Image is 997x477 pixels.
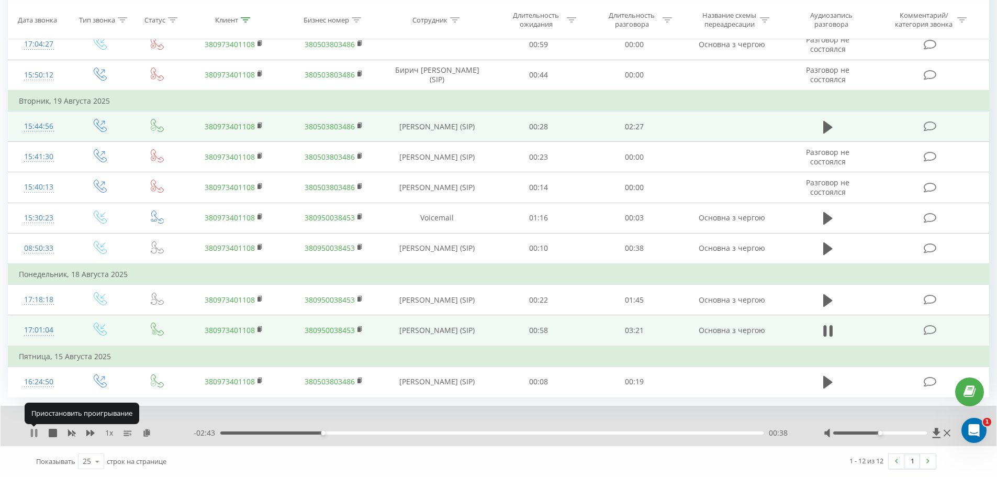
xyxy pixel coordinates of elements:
[491,203,587,233] td: 01:16
[587,172,682,203] td: 00:00
[797,11,865,29] div: Аудиозапись разговора
[384,233,491,264] td: [PERSON_NAME] (SIP)
[18,15,57,24] div: Дата звонка
[491,172,587,203] td: 00:14
[384,367,491,397] td: [PERSON_NAME] (SIP)
[25,403,139,424] div: Приостановить проигрывание
[19,34,59,54] div: 17:04:27
[806,65,849,84] span: Разговор не состоялся
[205,70,255,80] a: 380973401108
[305,70,355,80] a: 380503803486
[215,15,238,24] div: Клиент
[205,376,255,386] a: 380973401108
[384,142,491,172] td: [PERSON_NAME] (SIP)
[587,142,682,172] td: 00:00
[491,142,587,172] td: 00:23
[961,418,987,443] iframe: Intercom live chat
[8,264,989,285] td: Понедельник, 18 Августа 2025
[19,320,59,340] div: 17:01:04
[491,29,587,60] td: 00:59
[682,285,781,315] td: Основна з чергою
[682,203,781,233] td: Основна з чергою
[205,152,255,162] a: 380973401108
[19,116,59,137] div: 15:44:56
[806,178,849,197] span: Разговор не состоялся
[205,213,255,223] a: 380973401108
[79,15,115,24] div: Тип звонка
[305,182,355,192] a: 380503803486
[384,112,491,142] td: [PERSON_NAME] (SIP)
[604,11,660,29] div: Длительность разговора
[205,295,255,305] a: 380973401108
[806,147,849,167] span: Разговор не состоялся
[587,29,682,60] td: 00:00
[491,112,587,142] td: 00:28
[19,372,59,392] div: 16:24:50
[384,285,491,315] td: [PERSON_NAME] (SIP)
[682,315,781,346] td: Основна з чергою
[587,233,682,264] td: 00:38
[587,112,682,142] td: 02:27
[491,233,587,264] td: 00:10
[384,60,491,91] td: Бирич [PERSON_NAME] (SIP)
[321,431,326,435] div: Accessibility label
[305,325,355,335] a: 380950038453
[878,431,882,435] div: Accessibility label
[205,39,255,49] a: 380973401108
[893,11,955,29] div: Комментарий/категория звонка
[384,172,491,203] td: [PERSON_NAME] (SIP)
[19,290,59,310] div: 17:18:18
[701,11,757,29] div: Название схемы переадресации
[305,295,355,305] a: 380950038453
[105,428,113,438] span: 1 x
[904,454,920,469] a: 1
[587,367,682,397] td: 00:19
[305,376,355,386] a: 380503803486
[19,65,59,85] div: 15:50:12
[8,346,989,367] td: Пятница, 15 Августа 2025
[205,182,255,192] a: 380973401108
[205,243,255,253] a: 380973401108
[682,29,781,60] td: Основна з чергою
[806,35,849,54] span: Разговор не состоялся
[412,15,447,24] div: Сотрудник
[8,91,989,112] td: Вторник, 19 Августа 2025
[769,428,788,438] span: 00:38
[305,39,355,49] a: 380503803486
[849,456,883,466] div: 1 - 12 из 12
[305,213,355,223] a: 380950038453
[194,428,220,438] span: - 02:43
[587,203,682,233] td: 00:03
[491,285,587,315] td: 00:22
[491,315,587,346] td: 00:58
[384,315,491,346] td: [PERSON_NAME] (SIP)
[205,325,255,335] a: 380973401108
[304,15,349,24] div: Бизнес номер
[587,285,682,315] td: 01:45
[19,147,59,167] div: 15:41:30
[587,60,682,91] td: 00:00
[205,121,255,131] a: 380973401108
[19,238,59,259] div: 08:50:33
[83,456,91,467] div: 25
[19,208,59,228] div: 15:30:23
[107,457,166,466] span: строк на странице
[491,367,587,397] td: 00:08
[587,315,682,346] td: 03:21
[305,152,355,162] a: 380503803486
[682,233,781,264] td: Основна з чергою
[305,243,355,253] a: 380950038453
[144,15,165,24] div: Статус
[305,121,355,131] a: 380503803486
[491,60,587,91] td: 00:44
[508,11,564,29] div: Длительность ожидания
[36,457,75,466] span: Показывать
[384,203,491,233] td: Voicemail
[983,418,991,426] span: 1
[19,177,59,197] div: 15:40:13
